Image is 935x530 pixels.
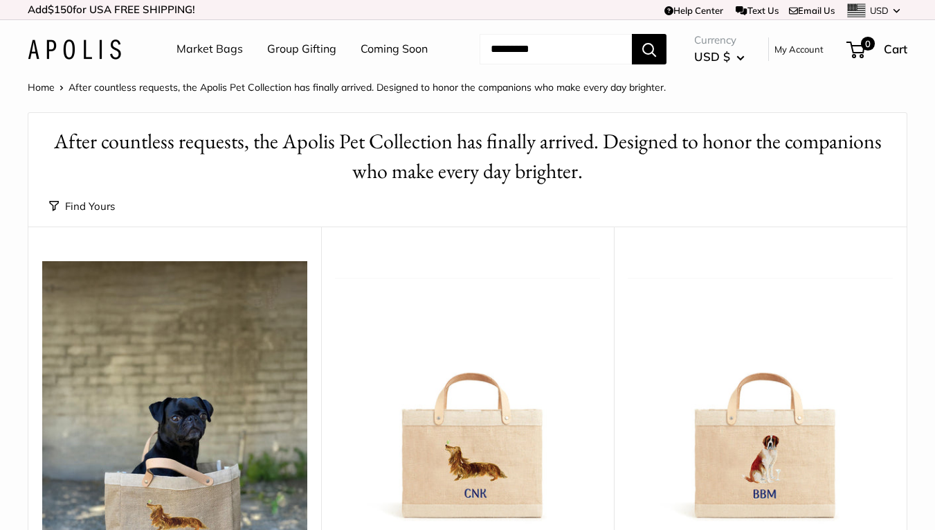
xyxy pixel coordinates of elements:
a: Home [28,81,55,94]
a: My Account [774,41,824,58]
h1: After countless requests, the Apolis Pet Collection has finally arrived. Designed to honor the co... [49,127,886,186]
a: Email Us [789,5,835,16]
button: Find Yours [49,197,115,216]
span: After countless requests, the Apolis Pet Collection has finally arrived. Designed to honor the co... [69,81,666,94]
input: Search... [480,34,632,64]
a: Group Gifting [267,39,336,60]
span: USD [870,5,889,16]
button: USD $ [694,46,745,68]
a: Petite Market Bag in Natural DachshundPetite Market Bag in Natural Dachshund [335,261,600,527]
a: Help Center [664,5,723,16]
span: $150 [48,3,73,16]
img: Petite Market Bag in Natural St. Bernard [628,261,893,527]
a: 0 Cart [848,38,907,60]
nav: Breadcrumb [28,78,666,96]
a: Petite Market Bag in Natural St. BernardPetite Market Bag in Natural St. Bernard [628,261,893,527]
a: Coming Soon [361,39,428,60]
a: Text Us [736,5,778,16]
a: Market Bags [176,39,243,60]
span: USD $ [694,49,730,64]
img: Apolis [28,39,121,60]
button: Search [632,34,666,64]
span: Currency [694,30,745,50]
span: Cart [884,42,907,56]
img: Petite Market Bag in Natural Dachshund [335,261,600,527]
span: 0 [861,37,875,51]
